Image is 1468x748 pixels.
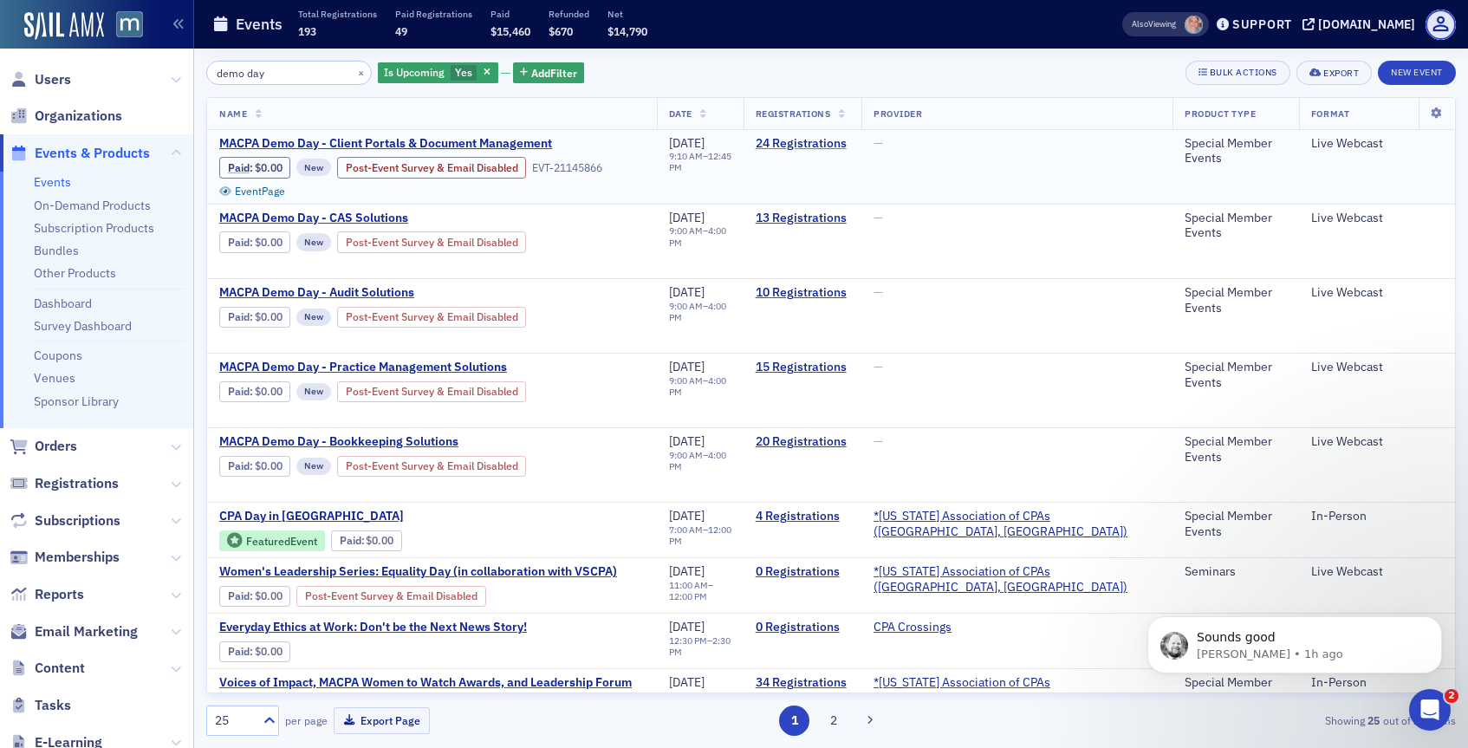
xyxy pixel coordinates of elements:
[35,70,71,89] span: Users
[756,360,849,375] a: 15 Registrations
[297,561,325,589] button: Send a message…
[298,24,316,38] span: 193
[1302,18,1421,30] button: [DOMAIN_NAME]
[34,220,154,236] a: Subscription Products
[228,589,250,602] a: Paid
[34,318,132,334] a: Survey Dashboard
[10,107,122,126] a: Organizations
[384,65,445,79] span: Is Upcoming
[228,459,250,472] a: Paid
[296,383,331,400] div: New
[1409,689,1451,731] iframe: Intercom live chat
[10,437,77,456] a: Orders
[874,135,883,151] span: —
[304,7,335,38] div: Close
[228,310,255,323] span: :
[246,537,317,546] div: Featured Event
[116,11,143,38] img: SailAMX
[669,634,707,647] time: 12:30 PM
[219,530,325,552] div: Featured Event
[669,619,705,634] span: [DATE]
[255,236,283,249] span: $0.00
[378,62,498,84] div: Yes
[219,509,510,524] span: CPA Day in Annapolis
[669,150,731,173] time: 12:45 PM
[35,659,85,678] span: Content
[1232,16,1292,32] div: Support
[1185,61,1290,85] button: Bulk Actions
[874,620,952,635] a: CPA Crossings
[874,509,1160,539] a: *[US_STATE] Association of CPAs ([GEOGRAPHIC_DATA], [GEOGRAPHIC_DATA])
[219,675,645,706] a: Voices of Impact, MACPA Women to Watch Awards, and Leadership Forum (Full Day Attendance)
[1365,712,1383,728] strong: 25
[669,580,731,602] div: –
[354,64,369,80] button: ×
[874,284,883,300] span: —
[669,524,703,536] time: 7:00 AM
[82,568,96,582] button: Upload attachment
[228,385,255,398] span: :
[219,434,645,450] a: MACPA Demo Day - Bookkeeping Solutions
[1311,107,1349,120] span: Format
[669,374,703,387] time: 9:00 AM
[756,509,849,524] a: 4 Registrations
[669,524,731,547] div: –
[549,8,589,20] p: Refunded
[490,8,530,20] p: Paid
[10,622,138,641] a: Email Marketing
[1311,211,1443,226] div: Live Webcast
[756,211,849,226] a: 13 Registrations
[669,449,703,461] time: 9:00 AM
[455,65,472,79] span: Yes
[669,579,708,591] time: 11:00 AM
[35,548,120,567] span: Memberships
[874,620,983,635] span: CPA Crossings
[285,712,328,728] label: per page
[337,157,527,178] div: Post-Event Survey
[1185,285,1287,315] div: Special Member Events
[1121,580,1468,701] iframe: Intercom notifications message
[1185,211,1287,241] div: Special Member Events
[756,620,849,635] a: 0 Registrations
[206,61,372,85] input: Search…
[10,696,71,715] a: Tasks
[334,707,430,734] button: Export Page
[669,225,731,248] div: –
[35,437,77,456] span: Orders
[1311,564,1443,580] div: Live Webcast
[1311,434,1443,450] div: Live Webcast
[874,433,883,449] span: —
[756,675,849,691] a: 34 Registrations
[55,568,68,582] button: Gif picker
[27,568,41,582] button: Emoji picker
[340,534,361,547] a: Paid
[255,385,283,398] span: $0.00
[219,564,617,580] span: Women's Leadership Series: Equality Day (in collaboration with VSCPA)
[1323,68,1359,78] div: Export
[255,459,283,472] span: $0.00
[10,144,150,163] a: Events & Products
[669,433,705,449] span: [DATE]
[337,456,527,477] div: Post-Event Survey
[337,381,527,402] div: Post-Event Survey
[35,696,71,715] span: Tasks
[1185,360,1287,390] div: Special Member Events
[228,236,250,249] a: Paid
[1210,68,1277,77] div: Bulk Actions
[219,136,552,152] span: MACPA Demo Day - Client Portals & Document Management
[669,635,731,658] div: –
[215,712,253,730] div: 25
[669,210,705,225] span: [DATE]
[219,456,290,477] div: Paid: 20 - $0
[35,474,119,493] span: Registrations
[219,157,290,178] div: Paid: 24 - $0
[49,10,77,37] img: Profile image for Aidan
[34,370,75,386] a: Venues
[228,385,250,398] a: Paid
[219,285,510,301] span: MACPA Demo Day - Audit Solutions
[395,8,472,20] p: Paid Registrations
[104,11,143,41] a: View Homepage
[1311,360,1443,375] div: Live Webcast
[35,585,84,604] span: Reports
